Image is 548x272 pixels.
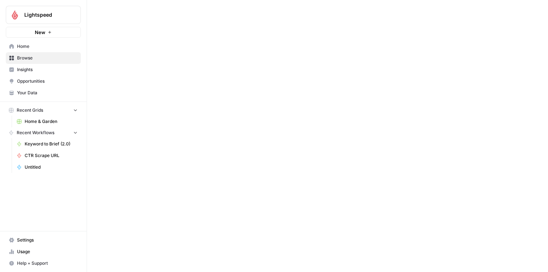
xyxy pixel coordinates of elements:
a: Untitled [13,161,81,173]
span: Your Data [17,90,78,96]
span: New [35,29,45,36]
span: Help + Support [17,260,78,267]
span: Settings [17,237,78,243]
span: Lightspeed [24,11,68,18]
a: Usage [6,246,81,257]
button: Workspace: Lightspeed [6,6,81,24]
span: Keyword to Brief (2.0) [25,141,78,147]
a: Keyword to Brief (2.0) [13,138,81,150]
a: Home & Garden [13,116,81,127]
span: Opportunities [17,78,78,85]
span: Untitled [25,164,78,170]
button: New [6,27,81,38]
span: Browse [17,55,78,61]
button: Recent Workflows [6,127,81,138]
span: Usage [17,248,78,255]
span: Insights [17,66,78,73]
span: Home [17,43,78,50]
button: Recent Grids [6,105,81,116]
a: Settings [6,234,81,246]
span: Recent Grids [17,107,43,114]
a: Insights [6,64,81,75]
a: Home [6,41,81,52]
span: CTR Scrape URL [25,152,78,159]
span: Home & Garden [25,118,78,125]
a: Opportunities [6,75,81,87]
button: Help + Support [6,257,81,269]
img: Lightspeed Logo [8,8,21,21]
a: CTR Scrape URL [13,150,81,161]
a: Browse [6,52,81,64]
a: Your Data [6,87,81,99]
span: Recent Workflows [17,129,54,136]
